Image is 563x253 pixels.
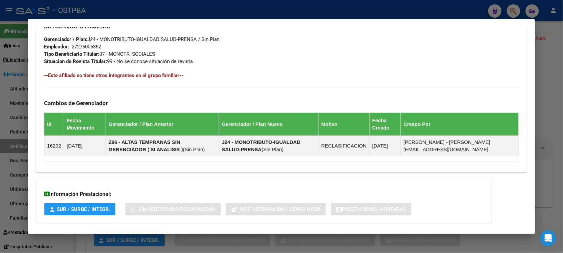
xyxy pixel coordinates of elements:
button: Prestaciones Auditadas [331,203,411,216]
strong: J24 - MONOTRIBUTO-IGUALDAD SALUD-PRENSA [222,139,301,152]
strong: Situacion de Revista Titular: [44,58,107,64]
span: J24 - MONOTRIBUTO-IGUALDAD SALUD-PRENSA / Sin Plan [44,36,219,42]
span: SUR / SURGE / INTEGR. [57,207,110,213]
td: ( ) [219,136,319,156]
td: [DATE] [370,136,401,156]
button: SUR / SURGE / INTEGR. [44,203,115,216]
strong: Empleador: [44,44,69,50]
span: Sin Plan [185,147,203,152]
th: Fecha Movimiento [64,113,106,136]
span: Sin Plan [263,147,282,152]
td: RECLASIFICACION [319,136,370,156]
div: Open Intercom Messenger [540,230,556,246]
span: 07 - MONOTR. SOCIALES [44,51,155,57]
h4: --Este afiliado no tiene otros integrantes en el grupo familiar-- [44,72,519,79]
h3: Cambios de Gerenciador [44,99,519,107]
td: 16202 [44,136,64,156]
strong: Gerenciador / Plan: [44,36,87,42]
th: Creado Por [401,113,519,136]
button: Not. Internacion / Censo Hosp. [226,203,326,216]
span: Not. Internacion / Censo Hosp. [240,207,321,213]
th: Gerenciador / Plan Nuevo [219,113,319,136]
h3: Información Prestacional: [44,190,483,198]
span: Prestaciones Auditadas [342,207,406,213]
th: Fecha Creado [370,113,401,136]
td: ( ) [106,136,219,156]
th: Id [44,113,64,136]
div: 27276005362 [72,43,101,50]
th: Motivo [319,113,370,136]
strong: Z96 - ALTAS TEMPRANAS SIN GERENCIADOR ( SI ANALISIS ) [109,139,183,152]
td: [DATE] [64,136,106,156]
span: Sin Certificado Discapacidad [138,207,215,213]
span: 99 - No se conoce situación de revista [44,58,193,64]
strong: Tipo Beneficiario Titular: [44,51,99,57]
th: Gerenciador / Plan Anterior [106,113,219,136]
td: [PERSON_NAME] - [PERSON_NAME][EMAIL_ADDRESS][DOMAIN_NAME] [401,136,519,156]
button: Sin Certificado Discapacidad [125,203,221,216]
